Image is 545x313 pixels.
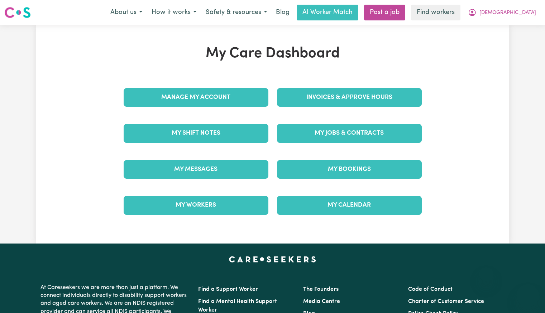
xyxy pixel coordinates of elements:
a: AI Worker Match [297,5,358,20]
img: Careseekers logo [4,6,31,19]
a: My Workers [124,196,268,215]
iframe: Close message [479,267,493,281]
a: The Founders [303,286,339,292]
iframe: Button to launch messaging window [516,284,539,307]
h1: My Care Dashboard [119,45,426,62]
a: Careseekers logo [4,4,31,21]
a: Find a Mental Health Support Worker [198,299,277,313]
a: My Messages [124,160,268,179]
a: Manage My Account [124,88,268,107]
span: [DEMOGRAPHIC_DATA] [479,9,536,17]
a: My Jobs & Contracts [277,124,422,143]
a: My Shift Notes [124,124,268,143]
a: Careseekers home page [229,256,316,262]
a: Find workers [411,5,460,20]
a: My Bookings [277,160,422,179]
button: My Account [463,5,541,20]
a: My Calendar [277,196,422,215]
a: Blog [272,5,294,20]
button: Safety & resources [201,5,272,20]
button: How it works [147,5,201,20]
button: About us [106,5,147,20]
a: Post a job [364,5,405,20]
a: Invoices & Approve Hours [277,88,422,107]
a: Charter of Customer Service [408,299,484,304]
a: Code of Conduct [408,286,453,292]
a: Find a Support Worker [198,286,258,292]
a: Media Centre [303,299,340,304]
